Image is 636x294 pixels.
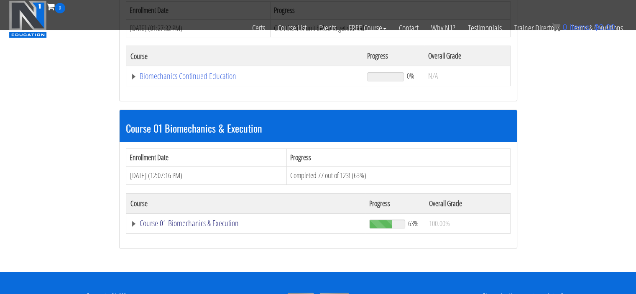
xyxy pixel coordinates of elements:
[565,13,629,43] a: Terms & Conditions
[246,13,271,43] a: Certs
[424,46,510,66] th: Overall Grade
[55,3,65,13] span: 0
[424,66,510,86] td: N/A
[425,213,510,233] td: 100.00%
[594,23,599,32] span: $
[286,166,510,184] td: Completed 77 out of 123! (63%)
[562,23,567,32] span: 0
[393,13,425,43] a: Contact
[508,13,565,43] a: Trainer Directory
[271,13,313,43] a: Course List
[552,23,560,31] img: icon11.png
[408,219,419,228] span: 63%
[126,46,363,66] th: Course
[570,23,592,32] span: items:
[363,46,424,66] th: Progress
[126,193,365,213] th: Course
[126,149,286,167] th: Enrollment Date
[47,1,65,12] a: 0
[552,23,615,32] a: 0 items: $0.00
[286,149,510,167] th: Progress
[130,72,359,80] a: Biomechanics Continued Education
[342,13,393,43] a: FREE Course
[594,23,615,32] bdi: 0.00
[425,13,462,43] a: Why N1?
[425,193,510,213] th: Overall Grade
[130,219,361,228] a: Course 01 Biomechanics & Execution
[9,0,47,38] img: n1-education
[462,13,508,43] a: Testimonials
[126,123,511,133] h3: Course 01 Biomechanics & Execution
[365,193,425,213] th: Progress
[126,166,286,184] td: [DATE] (12:07:16 PM)
[313,13,342,43] a: Events
[407,71,414,80] span: 0%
